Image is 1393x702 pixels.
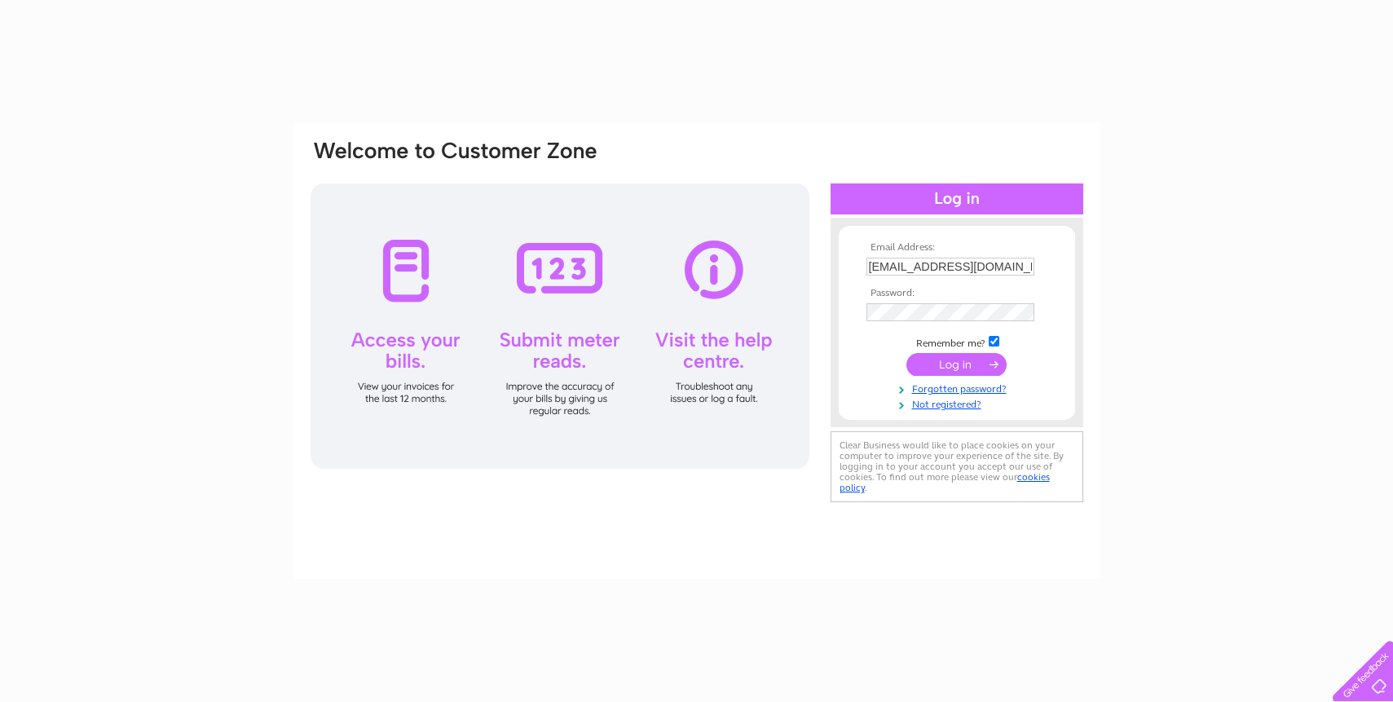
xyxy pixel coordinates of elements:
input: Submit [906,353,1007,376]
a: Forgotten password? [866,380,1051,395]
div: Clear Business would like to place cookies on your computer to improve your experience of the sit... [831,431,1083,502]
th: Password: [862,288,1051,299]
td: Remember me? [862,333,1051,350]
a: Not registered? [866,395,1051,411]
th: Email Address: [862,242,1051,254]
a: cookies policy [840,471,1050,493]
